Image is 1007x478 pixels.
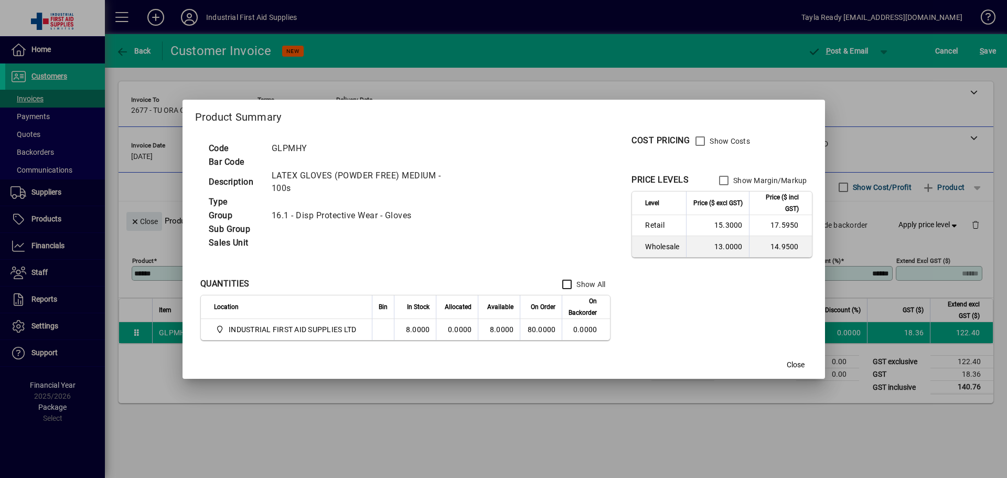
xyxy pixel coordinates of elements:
[645,241,679,252] span: Wholesale
[487,301,513,313] span: Available
[756,192,799,215] span: Price ($ incl GST)
[203,236,266,250] td: Sales Unit
[749,236,812,257] td: 14.9500
[203,155,266,169] td: Bar Code
[214,323,361,336] span: INDUSTRIAL FIRST AID SUPPLIES LTD
[478,319,520,340] td: 8.0000
[203,169,266,195] td: Description
[203,142,266,155] td: Code
[562,319,610,340] td: 0.0000
[645,220,679,230] span: Retail
[394,319,436,340] td: 8.0000
[203,209,266,222] td: Group
[266,142,457,155] td: GLPMHY
[686,236,749,257] td: 13.0000
[266,209,457,222] td: 16.1 - Disp Protective Wear - Gloves
[531,301,555,313] span: On Order
[787,359,805,370] span: Close
[203,195,266,209] td: Type
[214,301,239,313] span: Location
[407,301,430,313] span: In Stock
[266,169,457,195] td: LATEX GLOVES (POWDER FREE) MEDIUM - 100s
[574,279,605,290] label: Show All
[779,356,812,375] button: Close
[445,301,472,313] span: Allocated
[436,319,478,340] td: 0.0000
[379,301,388,313] span: Bin
[200,278,250,290] div: QUANTITIES
[229,324,356,335] span: INDUSTRIAL FIRST AID SUPPLIES LTD
[569,295,597,318] span: On Backorder
[528,325,556,334] span: 80.0000
[645,197,659,209] span: Level
[749,215,812,236] td: 17.5950
[686,215,749,236] td: 15.3000
[731,175,807,186] label: Show Margin/Markup
[708,136,750,146] label: Show Costs
[183,100,825,130] h2: Product Summary
[203,222,266,236] td: Sub Group
[693,197,743,209] span: Price ($ excl GST)
[631,174,689,186] div: PRICE LEVELS
[631,134,690,147] div: COST PRICING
